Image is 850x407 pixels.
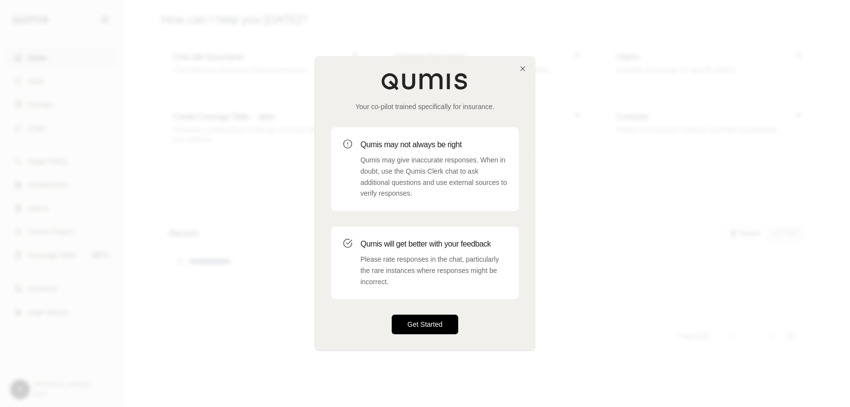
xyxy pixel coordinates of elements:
[360,139,507,151] h3: Qumis may not always be right
[392,315,458,335] button: Get Started
[360,155,507,199] p: Qumis may give inaccurate responses. When in doubt, use the Qumis Clerk chat to ask additional qu...
[331,102,519,112] p: Your co-pilot trained specifically for insurance.
[360,254,507,287] p: Please rate responses in the chat, particularly the rare instances where responses might be incor...
[381,72,469,90] img: Qumis Logo
[360,238,507,250] h3: Qumis will get better with your feedback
